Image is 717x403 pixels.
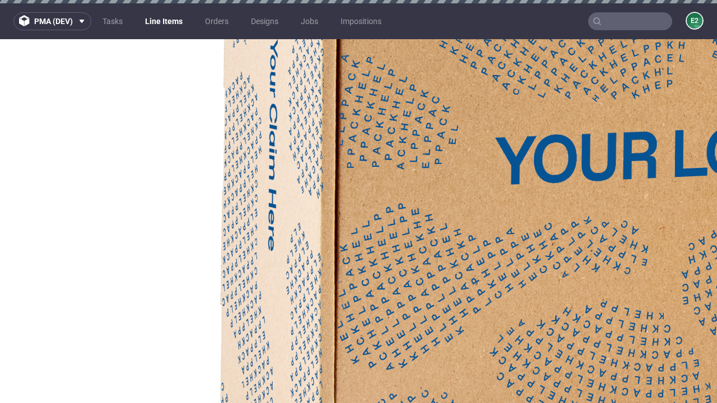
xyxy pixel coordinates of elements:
[96,12,129,30] a: Tasks
[34,17,73,25] span: pma (dev)
[687,13,702,29] figcaption: e2
[13,12,91,30] button: pma (dev)
[294,12,325,30] a: Jobs
[138,12,189,30] a: Line Items
[334,12,388,30] a: Impositions
[198,12,235,30] a: Orders
[244,12,285,30] a: Designs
